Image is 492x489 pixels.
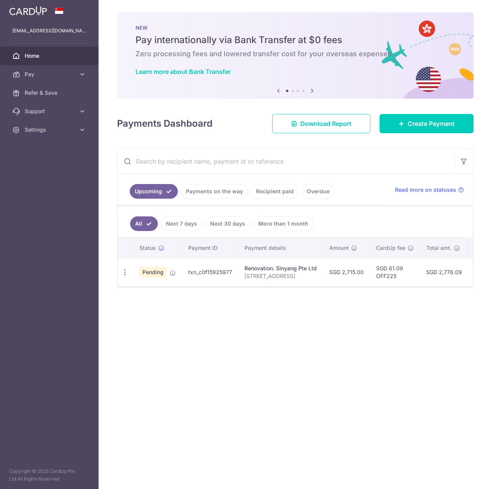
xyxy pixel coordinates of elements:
[139,267,167,278] span: Pending
[329,244,349,252] span: Amount
[182,238,238,258] th: Payment ID
[370,258,420,286] td: SGD 61.09 OFF225
[244,272,317,280] p: [STREET_ADDRESS]
[12,27,86,35] p: [EMAIL_ADDRESS][DOMAIN_NAME]
[136,49,455,59] h6: Zero processing fees and lowered transfer cost for your overseas expenses
[253,216,313,231] a: More than 1 month
[181,184,248,199] a: Payments on the way
[272,114,370,133] a: Download Report
[9,6,47,15] img: CardUp
[302,184,335,199] a: Overdue
[25,70,75,78] span: Pay
[408,119,455,128] span: Create Payment
[139,244,156,252] span: Status
[244,265,317,272] div: Renovation. Sinyang Pte Ltd
[300,119,351,128] span: Download Report
[380,114,474,133] a: Create Payment
[136,25,455,31] p: NEW
[443,466,484,485] iframe: Opens a widget where you can find more information
[130,216,158,231] a: All
[25,52,75,60] span: Home
[376,244,405,252] span: CardUp fee
[25,89,75,97] span: Refer & Save
[161,216,202,231] a: Next 7 days
[205,216,250,231] a: Next 30 days
[182,258,238,286] td: txn_c0f15925977
[395,186,456,194] span: Read more on statuses
[117,12,474,99] img: Bank transfer banner
[136,34,455,46] h5: Pay internationally via Bank Transfer at $0 fees
[251,184,299,199] a: Recipient paid
[395,186,464,194] a: Read more on statuses
[420,258,468,286] td: SGD 2,776.09
[25,126,75,134] span: Settings
[117,149,455,174] input: Search by recipient name, payment id or reference
[238,238,323,258] th: Payment details
[136,68,231,75] a: Learn more about Bank Transfer
[117,117,213,131] h4: Payments Dashboard
[130,184,178,199] a: Upcoming
[426,244,452,252] span: Total amt.
[25,107,75,115] span: Support
[323,258,370,286] td: SGD 2,715.00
